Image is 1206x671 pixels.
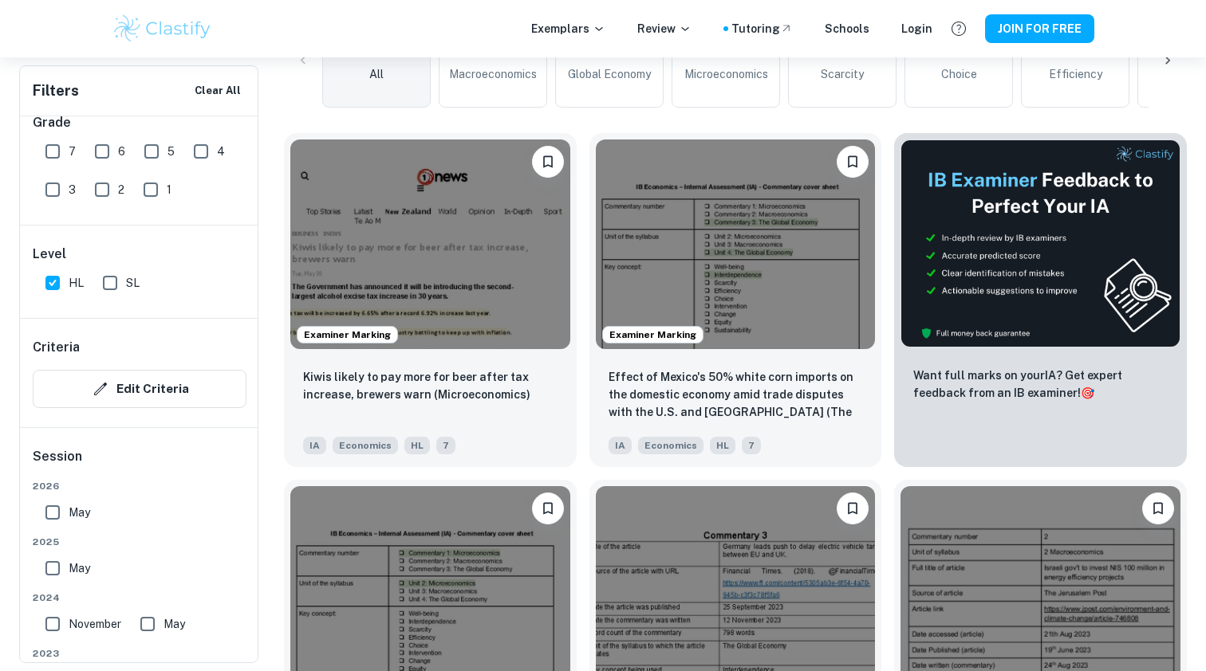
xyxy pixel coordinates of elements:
[436,437,455,454] span: 7
[837,146,869,178] button: Please log in to bookmark exemplars
[333,437,398,454] span: Economics
[913,367,1168,402] p: Want full marks on your IA ? Get expert feedback from an IB examiner!
[118,143,125,160] span: 6
[821,65,864,83] span: Scarcity
[69,274,84,292] span: HL
[901,139,1180,347] img: Thumbnail
[684,65,768,83] span: Microeconomics
[985,14,1094,43] button: JOIN FOR FREE
[290,139,570,349] img: Economics IA example thumbnail: Kiwis likely to pay more for beer after
[126,274,140,292] span: SL
[609,368,863,422] p: Effect of Mexico's 50% white corn imports on the domestic economy amid trade disputes with the U....
[1049,65,1102,83] span: Efficiency
[596,139,876,349] img: Economics IA example thumbnail: Effect of Mexico's 50% white corn import
[825,20,869,37] a: Schools
[33,245,246,264] h6: Level
[941,65,977,83] span: Choice
[69,181,76,198] span: 3
[33,479,246,493] span: 2026
[284,133,577,467] a: Examiner MarkingPlease log in to bookmark exemplarsKiwis likely to pay more for beer after tax in...
[731,20,793,37] a: Tutoring
[33,80,79,102] h6: Filters
[69,559,90,577] span: May
[369,65,384,83] span: All
[532,492,564,524] button: Please log in to bookmark exemplars
[945,15,972,42] button: Help and Feedback
[69,615,121,633] span: November
[191,79,245,103] button: Clear All
[568,65,651,83] span: Global Economy
[33,646,246,661] span: 2023
[33,447,246,479] h6: Session
[531,20,605,37] p: Exemplars
[298,328,397,342] span: Examiner Marking
[118,181,124,198] span: 2
[303,368,558,403] p: Kiwis likely to pay more for beer after tax increase, brewers warn (Microeconomics)
[69,504,90,521] span: May
[603,328,703,342] span: Examiner Marking
[167,181,171,198] span: 1
[609,437,632,454] span: IA
[589,133,882,467] a: Examiner MarkingPlease log in to bookmark exemplarsEffect of Mexico's 50% white corn imports on t...
[1142,492,1174,524] button: Please log in to bookmark exemplars
[303,437,326,454] span: IA
[112,13,213,45] img: Clastify logo
[837,492,869,524] button: Please log in to bookmark exemplars
[33,591,246,605] span: 2024
[1081,387,1094,399] span: 🎯
[894,133,1187,467] a: ThumbnailWant full marks on yourIA? Get expert feedback from an IB examiner!
[449,65,537,83] span: Macroeconomics
[742,437,761,454] span: 7
[33,338,80,357] h6: Criteria
[901,20,932,37] a: Login
[217,143,225,160] span: 4
[532,146,564,178] button: Please log in to bookmark exemplars
[33,535,246,549] span: 2025
[33,113,246,132] h6: Grade
[638,437,703,454] span: Economics
[710,437,735,454] span: HL
[69,143,76,160] span: 7
[637,20,692,37] p: Review
[33,370,246,408] button: Edit Criteria
[167,143,175,160] span: 5
[404,437,430,454] span: HL
[164,615,185,633] span: May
